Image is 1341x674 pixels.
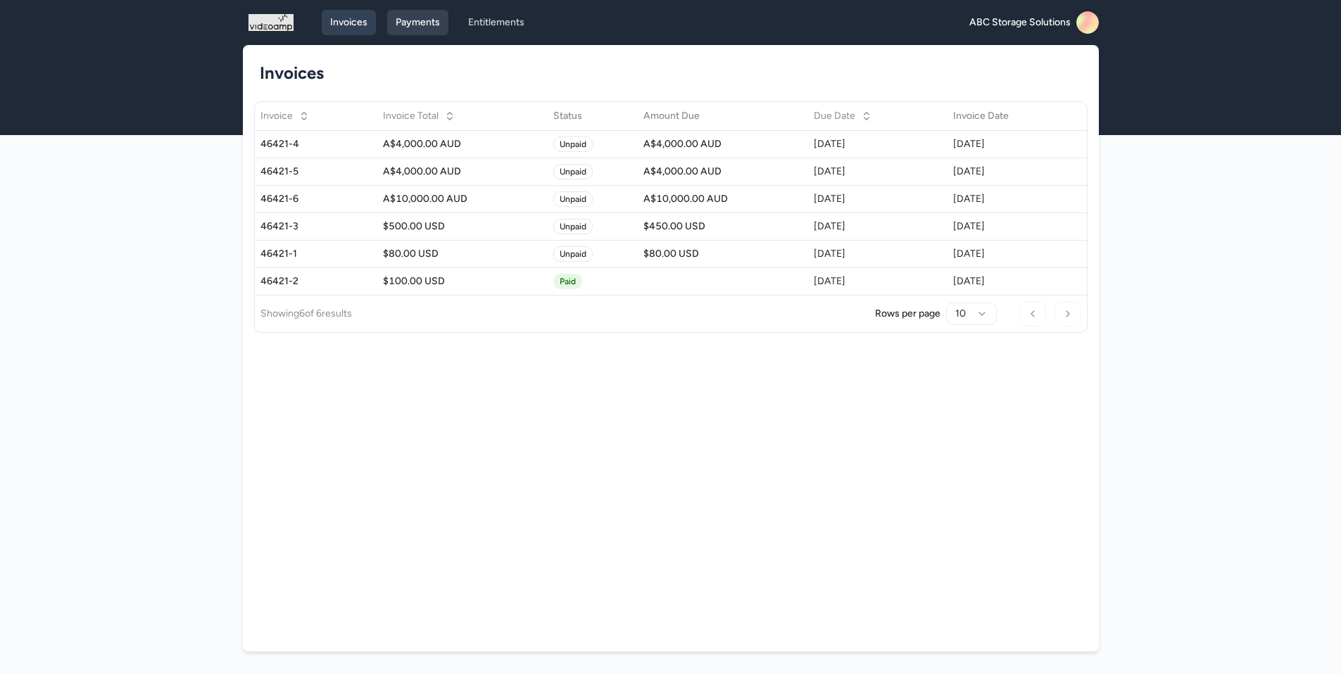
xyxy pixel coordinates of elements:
span: Unpaid [553,191,593,207]
span: Unpaid [553,136,593,152]
div: [DATE] [953,247,1061,261]
a: Payments [387,10,448,35]
span: Due Date [814,109,855,123]
th: Invoice Date [947,102,1066,130]
div: [DATE] [953,137,1061,151]
div: 46421-4 [260,137,372,151]
img: logo_1757534123.png [248,11,294,34]
div: $80.00 USD [383,247,542,261]
div: 46421-2 [260,274,372,288]
div: [DATE] [814,137,942,151]
div: $80.00 USD [643,247,802,261]
span: Unpaid [553,164,593,179]
a: Entitlements [460,10,533,35]
div: A$10,000.00 AUD [643,192,802,206]
div: [DATE] [953,192,1061,206]
div: 46421-3 [260,220,372,234]
div: A$4,000.00 AUD [383,137,542,151]
span: Unpaid [553,246,593,262]
h1: Invoices [260,62,1071,84]
p: Showing 6 of 6 results [260,307,352,321]
div: A$4,000.00 AUD [643,137,802,151]
a: Invoices [322,10,376,35]
th: Status [548,102,638,130]
span: Invoice [260,109,293,123]
div: [DATE] [814,220,942,234]
div: 46421-6 [260,192,372,206]
div: A$4,000.00 AUD [383,165,542,179]
div: [DATE] [953,165,1061,179]
button: Invoice Total [374,103,464,129]
div: [DATE] [814,274,942,288]
div: $450.00 USD [643,220,802,234]
div: 46421-5 [260,165,372,179]
div: [DATE] [814,247,942,261]
span: Paid [553,274,582,289]
div: [DATE] [953,274,1061,288]
div: [DATE] [814,192,942,206]
div: A$10,000.00 AUD [383,192,542,206]
button: Invoice [252,103,318,129]
span: Unpaid [553,219,593,234]
div: [DATE] [814,165,942,179]
span: Invoice Total [383,109,439,123]
div: $100.00 USD [383,274,542,288]
div: A$4,000.00 AUD [643,165,802,179]
div: [DATE] [953,220,1061,234]
button: Due Date [805,103,881,129]
p: Rows per page [875,307,940,321]
a: ABC Storage Solutions [969,11,1099,34]
div: 46421-1 [260,247,372,261]
div: $500.00 USD [383,220,542,234]
span: ABC Storage Solutions [969,15,1071,30]
th: Amount Due [638,102,808,130]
